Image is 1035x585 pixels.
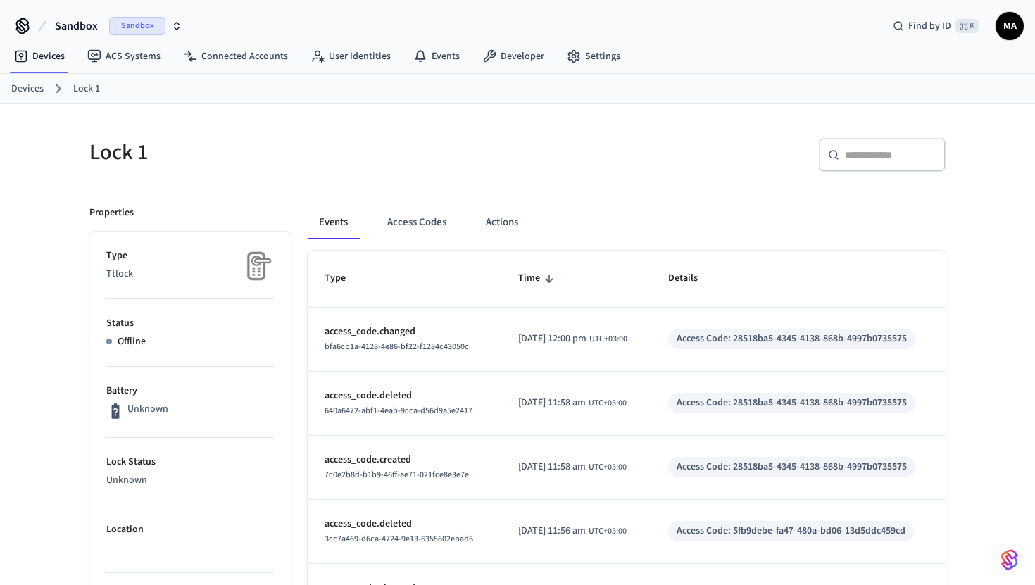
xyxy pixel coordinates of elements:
button: MA [996,12,1024,40]
div: Asia/Riyadh [518,524,627,539]
p: Status [106,316,274,331]
p: Unknown [106,473,274,488]
a: Events [402,44,471,69]
div: Asia/Riyadh [518,396,627,410]
span: Sandbox [109,17,165,35]
span: Sandbox [55,18,98,34]
span: 640a6472-abf1-4eab-9cca-d56d9a5e2417 [325,405,472,417]
div: Access Code: 28518ba5-4345-4138-868b-4997b0735575 [677,332,907,346]
p: Properties [89,206,134,220]
div: Access Code: 28518ba5-4345-4138-868b-4997b0735575 [677,396,907,410]
p: Type [106,249,274,263]
span: [DATE] 11:56 am [518,524,586,539]
p: — [106,541,274,555]
p: Ttlock [106,267,274,282]
span: Details [668,268,716,289]
button: Actions [475,206,529,239]
p: Offline [118,334,146,349]
a: Devices [11,82,44,96]
p: access_code.deleted [325,517,484,531]
span: UTC+03:00 [589,525,627,538]
span: ⌘ K [955,19,979,33]
p: Lock Status [106,455,274,470]
a: ACS Systems [76,44,172,69]
button: Access Codes [376,206,458,239]
span: Time [518,268,558,289]
div: Asia/Riyadh [518,460,627,474]
span: UTC+03:00 [589,333,627,346]
p: Battery [106,384,274,398]
span: 7c0e2b8d-b1b9-46ff-ae71-021fce8e3e7e [325,469,469,481]
a: Devices [3,44,76,69]
h5: Lock 1 [89,138,509,167]
div: Access Code: 28518ba5-4345-4138-868b-4997b0735575 [677,460,907,474]
div: Asia/Riyadh [518,332,627,346]
span: [DATE] 12:00 pm [518,332,586,346]
img: SeamLogoGradient.69752ec5.svg [1001,548,1018,571]
a: User Identities [299,44,402,69]
a: Developer [471,44,556,69]
span: UTC+03:00 [589,397,627,410]
span: bfa6cb1a-4128-4e86-bf22-f1284c43050c [325,341,469,353]
a: Lock 1 [73,82,100,96]
span: Type [325,268,364,289]
p: Unknown [127,402,168,417]
span: 3cc7a469-d6ca-4724-9e13-6355602ebad6 [325,533,473,545]
p: Location [106,522,274,537]
a: Connected Accounts [172,44,299,69]
a: Settings [556,44,632,69]
button: Events [308,206,359,239]
p: access_code.deleted [325,389,484,403]
span: MA [997,13,1022,39]
span: Find by ID [908,19,951,33]
div: ant example [308,206,946,239]
p: access_code.created [325,453,484,467]
span: [DATE] 11:58 am [518,396,586,410]
span: [DATE] 11:58 am [518,460,586,474]
span: UTC+03:00 [589,461,627,474]
img: Placeholder Lock Image [239,249,274,284]
div: Find by ID⌘ K [882,13,990,39]
p: access_code.changed [325,325,484,339]
div: Access Code: 5fb9debe-fa47-480a-bd06-13d5ddc459cd [677,524,905,539]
